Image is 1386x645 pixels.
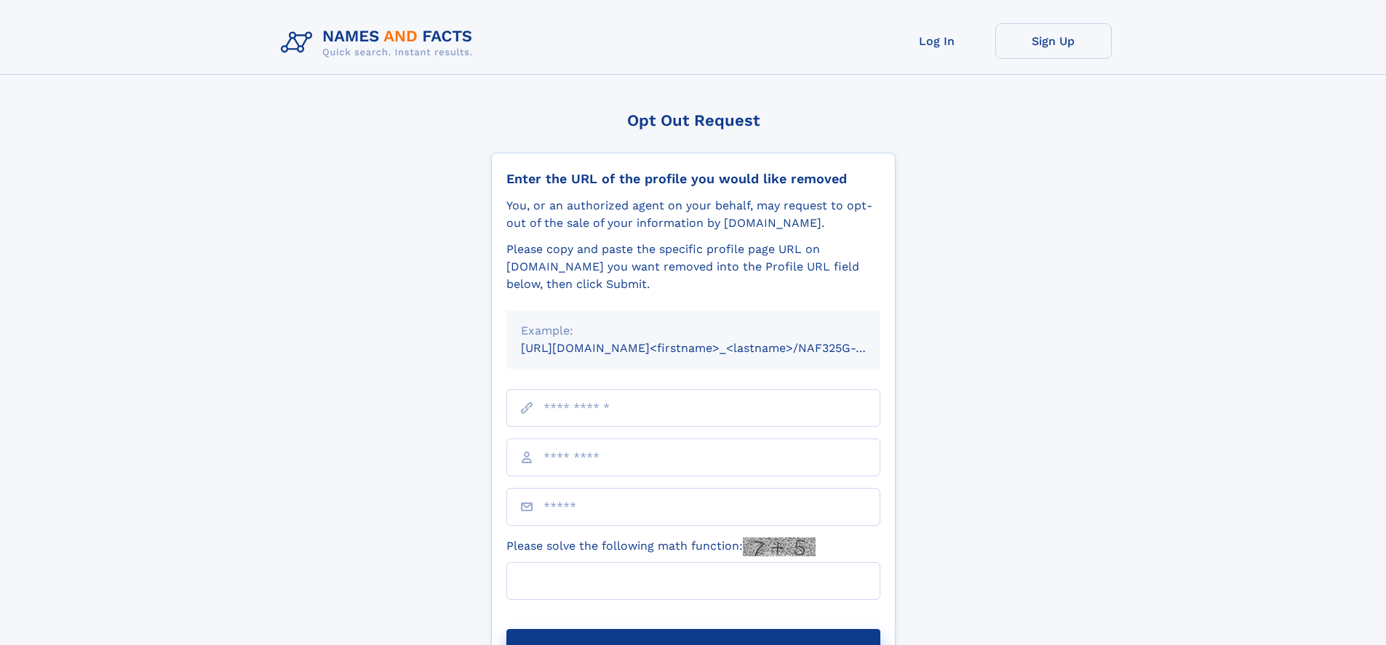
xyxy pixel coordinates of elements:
[506,537,816,556] label: Please solve the following math function:
[506,197,880,232] div: You, or an authorized agent on your behalf, may request to opt-out of the sale of your informatio...
[506,241,880,293] div: Please copy and paste the specific profile page URL on [DOMAIN_NAME] you want removed into the Pr...
[521,322,866,340] div: Example:
[506,171,880,187] div: Enter the URL of the profile you would like removed
[275,23,485,63] img: Logo Names and Facts
[879,23,995,59] a: Log In
[521,341,908,355] small: [URL][DOMAIN_NAME]<firstname>_<lastname>/NAF325G-xxxxxxxx
[491,111,896,129] div: Opt Out Request
[995,23,1112,59] a: Sign Up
